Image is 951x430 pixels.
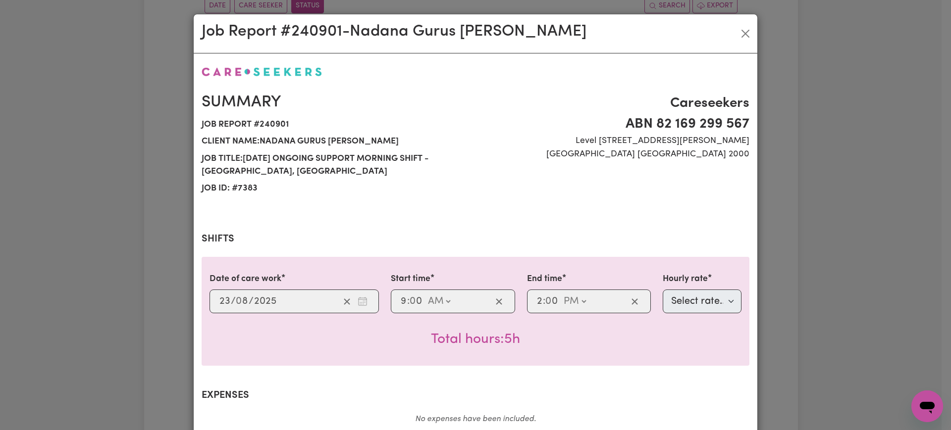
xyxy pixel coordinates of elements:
[481,93,749,114] span: Careseekers
[202,22,586,41] h2: Job Report # 240901 - Nadana Gurus [PERSON_NAME]
[536,294,543,309] input: --
[210,273,281,286] label: Date of care work
[254,294,277,309] input: ----
[738,26,753,42] button: Close
[546,294,559,309] input: --
[202,233,749,245] h2: Shifts
[911,390,943,422] iframe: Button to launch messaging window
[236,296,242,306] span: 0
[410,296,416,306] span: 0
[202,133,470,150] span: Client name: Nadana Gurus [PERSON_NAME]
[527,273,562,286] label: End time
[663,273,708,286] label: Hourly rate
[481,148,749,161] span: [GEOGRAPHIC_DATA] [GEOGRAPHIC_DATA] 2000
[202,93,470,112] h2: Summary
[407,296,410,307] span: :
[481,135,749,147] span: Level [STREET_ADDRESS][PERSON_NAME]
[231,296,236,307] span: /
[400,294,407,309] input: --
[236,294,249,309] input: --
[431,333,520,346] span: Total hours worked: 5 hours
[202,180,470,197] span: Job ID: # 7383
[481,114,749,135] span: ABN 82 169 299 567
[543,296,545,307] span: :
[545,296,551,306] span: 0
[415,415,536,423] em: No expenses have been included.
[355,294,370,309] button: Enter the date of care work
[202,150,470,181] span: Job title: [DATE] Ongoing Support Morning Shift - [GEOGRAPHIC_DATA], [GEOGRAPHIC_DATA]
[202,67,322,76] img: Careseekers logo
[410,294,423,309] input: --
[202,116,470,133] span: Job report # 240901
[219,294,231,309] input: --
[249,296,254,307] span: /
[339,294,355,309] button: Clear date
[202,389,749,401] h2: Expenses
[391,273,430,286] label: Start time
